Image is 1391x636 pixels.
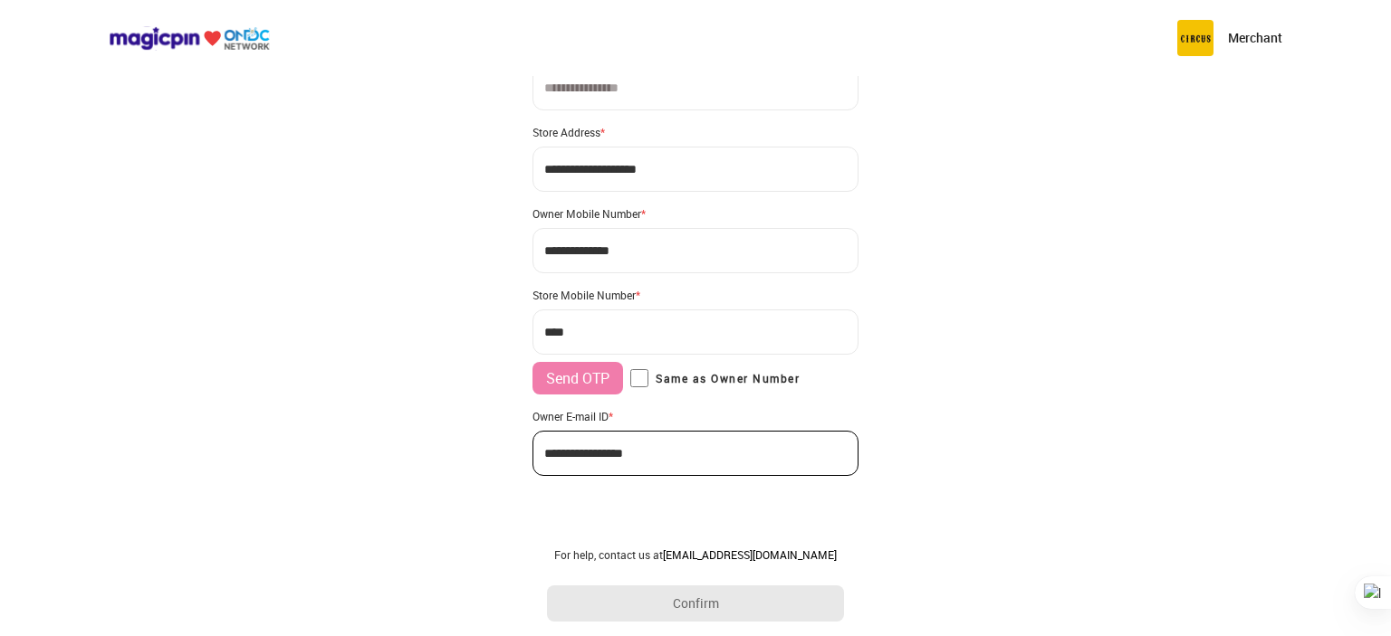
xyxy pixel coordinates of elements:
div: Store Address [532,125,859,139]
div: Owner Mobile Number [532,206,859,221]
a: [EMAIL_ADDRESS][DOMAIN_NAME] [663,547,837,562]
label: Same as Owner Number [630,369,800,387]
button: Confirm [547,585,844,622]
img: ondc-logo-new-small.8a59708e.svg [109,26,270,51]
div: Owner E-mail ID [532,409,859,423]
div: For help, contact us at [547,547,844,562]
img: circus.b677b59b.png [1177,20,1214,56]
input: Same as Owner Number [630,369,648,387]
button: Send OTP [532,362,623,394]
div: Store Mobile Number [532,288,859,302]
p: Merchant [1228,29,1282,47]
